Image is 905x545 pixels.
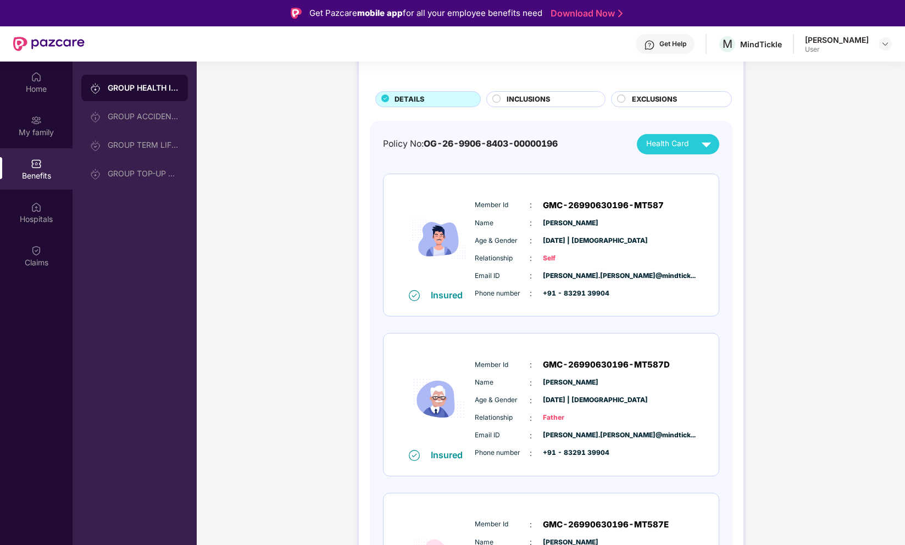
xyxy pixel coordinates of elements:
[646,138,689,150] span: Health Card
[530,412,532,424] span: :
[13,37,85,51] img: New Pazcare Logo
[31,202,42,213] img: svg+xml;base64,PHN2ZyBpZD0iSG9zcGl0YWxzIiB4bWxucz0iaHR0cDovL3d3dy53My5vcmcvMjAwMC9zdmciIHdpZHRoPS...
[530,270,532,282] span: :
[543,430,598,441] span: [PERSON_NAME].[PERSON_NAME]@mindtick...
[697,135,716,154] img: svg+xml;base64,PHN2ZyB4bWxucz0iaHR0cDovL3d3dy53My5vcmcvMjAwMC9zdmciIHZpZXdCb3g9IjAgMCAyNCAyNCIgd2...
[90,83,101,94] img: svg+xml;base64,PHN2ZyB3aWR0aD0iMjAiIGhlaWdodD0iMjAiIHZpZXdCb3g9IjAgMCAyMCAyMCIgZmlsbD0ibm9uZSIgeG...
[108,141,179,149] div: GROUP TERM LIFE INSURANCE
[431,449,469,460] div: Insured
[740,39,782,49] div: MindTickle
[431,290,469,301] div: Insured
[475,360,530,370] span: Member Id
[108,112,179,121] div: GROUP ACCIDENTAL INSURANCE
[475,200,530,210] span: Member Id
[881,40,890,48] img: svg+xml;base64,PHN2ZyBpZD0iRHJvcGRvd24tMzJ4MzIiIHhtbG5zPSJodHRwOi8vd3d3LnczLm9yZy8yMDAwL3N2ZyIgd2...
[659,40,686,48] div: Get Help
[291,8,302,19] img: Logo
[543,218,598,229] span: [PERSON_NAME]
[530,519,532,531] span: :
[475,271,530,281] span: Email ID
[108,169,179,178] div: GROUP TOP-UP POLICY
[395,94,424,105] span: DETAILS
[543,288,598,299] span: +91 - 83291 39904
[644,40,655,51] img: svg+xml;base64,PHN2ZyBpZD0iSGVscC0zMngzMiIgeG1sbnM9Imh0dHA6Ly93d3cudzMub3JnLzIwMDAvc3ZnIiB3aWR0aD...
[357,8,403,18] strong: mobile app
[475,430,530,441] span: Email ID
[543,199,664,212] span: GMC-26990630196-MT587
[530,430,532,442] span: :
[31,115,42,126] img: svg+xml;base64,PHN2ZyB3aWR0aD0iMjAiIGhlaWdodD0iMjAiIHZpZXdCb3g9IjAgMCAyMCAyMCIgZmlsbD0ibm9uZSIgeG...
[383,137,558,151] div: Policy No:
[90,112,101,123] img: svg+xml;base64,PHN2ZyB3aWR0aD0iMjAiIGhlaWdodD0iMjAiIHZpZXdCb3g9IjAgMCAyMCAyMCIgZmlsbD0ibm9uZSIgeG...
[637,134,719,154] button: Health Card
[805,35,869,45] div: [PERSON_NAME]
[530,359,532,371] span: :
[551,8,619,19] a: Download Now
[409,290,420,301] img: svg+xml;base64,PHN2ZyB4bWxucz0iaHR0cDovL3d3dy53My5vcmcvMjAwMC9zdmciIHdpZHRoPSIxNiIgaGVpZ2h0PSIxNi...
[90,169,101,180] img: svg+xml;base64,PHN2ZyB3aWR0aD0iMjAiIGhlaWdodD0iMjAiIHZpZXdCb3g9IjAgMCAyMCAyMCIgZmlsbD0ibm9uZSIgeG...
[475,236,530,246] span: Age & Gender
[632,94,677,105] span: EXCLUSIONS
[543,236,598,246] span: [DATE] | [DEMOGRAPHIC_DATA]
[543,358,670,371] span: GMC-26990630196-MT587D
[805,45,869,54] div: User
[543,395,598,405] span: [DATE] | [DEMOGRAPHIC_DATA]
[543,413,598,423] span: Father
[530,377,532,389] span: :
[475,288,530,299] span: Phone number
[530,235,532,247] span: :
[108,82,179,93] div: GROUP HEALTH INSURANCE
[475,253,530,264] span: Relationship
[618,8,623,19] img: Stroke
[475,377,530,388] span: Name
[543,377,598,388] span: [PERSON_NAME]
[31,245,42,256] img: svg+xml;base64,PHN2ZyBpZD0iQ2xhaW0iIHhtbG5zPSJodHRwOi8vd3d3LnczLm9yZy8yMDAwL3N2ZyIgd2lkdGg9IjIwIi...
[31,71,42,82] img: svg+xml;base64,PHN2ZyBpZD0iSG9tZSIgeG1sbnM9Imh0dHA6Ly93d3cudzMub3JnLzIwMDAvc3ZnIiB3aWR0aD0iMjAiIG...
[406,348,472,448] img: icon
[475,413,530,423] span: Relationship
[507,94,550,105] span: INCLUSIONS
[543,253,598,264] span: Self
[530,447,532,459] span: :
[530,394,532,407] span: :
[530,217,532,229] span: :
[409,450,420,461] img: svg+xml;base64,PHN2ZyB4bWxucz0iaHR0cDovL3d3dy53My5vcmcvMjAwMC9zdmciIHdpZHRoPSIxNiIgaGVpZ2h0PSIxNi...
[530,287,532,299] span: :
[543,271,598,281] span: [PERSON_NAME].[PERSON_NAME]@mindtick...
[543,448,598,458] span: +91 - 83291 39904
[475,519,530,530] span: Member Id
[530,252,532,264] span: :
[90,140,101,151] img: svg+xml;base64,PHN2ZyB3aWR0aD0iMjAiIGhlaWdodD0iMjAiIHZpZXdCb3g9IjAgMCAyMCAyMCIgZmlsbD0ibm9uZSIgeG...
[530,199,532,211] span: :
[309,7,542,20] div: Get Pazcare for all your employee benefits need
[723,37,732,51] span: M
[475,448,530,458] span: Phone number
[475,218,530,229] span: Name
[424,138,558,149] span: OG-26-9906-8403-00000196
[543,518,669,531] span: GMC-26990630196-MT587E
[475,395,530,405] span: Age & Gender
[406,189,472,289] img: icon
[31,158,42,169] img: svg+xml;base64,PHN2ZyBpZD0iQmVuZWZpdHMiIHhtbG5zPSJodHRwOi8vd3d3LnczLm9yZy8yMDAwL3N2ZyIgd2lkdGg9Ij...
